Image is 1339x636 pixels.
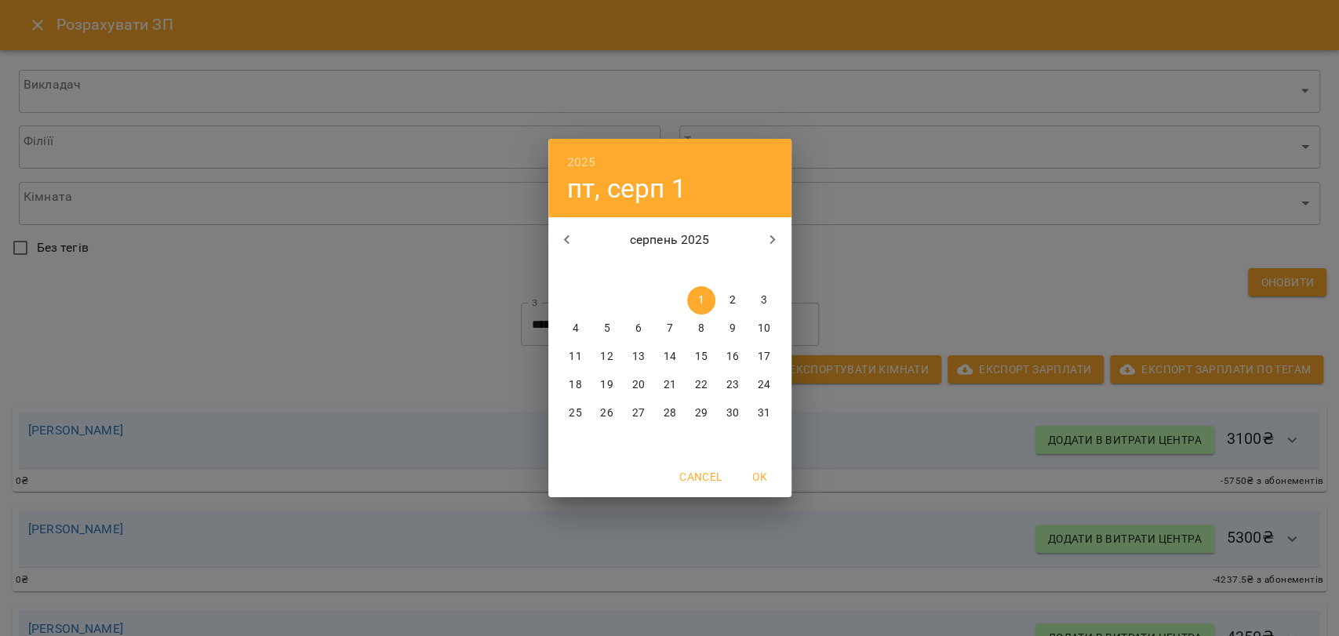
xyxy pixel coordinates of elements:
[663,377,675,393] p: 21
[593,263,621,278] span: вт
[624,343,653,371] button: 13
[757,405,770,421] p: 31
[687,399,715,427] button: 29
[631,405,644,421] p: 27
[624,314,653,343] button: 6
[593,371,621,399] button: 19
[729,321,735,336] p: 9
[687,263,715,278] span: пт
[673,463,728,491] button: Cancel
[729,293,735,308] p: 2
[726,405,738,421] p: 30
[750,343,778,371] button: 17
[567,173,686,205] button: пт, серп 1
[719,286,747,314] button: 2
[719,399,747,427] button: 30
[750,399,778,427] button: 31
[719,263,747,278] span: сб
[656,343,684,371] button: 14
[569,377,581,393] p: 18
[694,405,707,421] p: 29
[656,263,684,278] span: чт
[593,343,621,371] button: 12
[757,349,770,365] p: 17
[694,349,707,365] p: 15
[735,463,785,491] button: OK
[663,405,675,421] p: 28
[750,263,778,278] span: нд
[719,343,747,371] button: 16
[697,293,704,308] p: 1
[585,231,754,249] p: серпень 2025
[562,263,590,278] span: пн
[741,467,779,486] span: OK
[631,349,644,365] p: 13
[624,263,653,278] span: ср
[567,151,596,173] button: 2025
[569,405,581,421] p: 25
[663,349,675,365] p: 14
[656,399,684,427] button: 28
[687,343,715,371] button: 15
[600,377,613,393] p: 19
[750,314,778,343] button: 10
[572,321,578,336] p: 4
[719,314,747,343] button: 9
[600,405,613,421] p: 26
[679,467,722,486] span: Cancel
[624,399,653,427] button: 27
[562,314,590,343] button: 4
[656,371,684,399] button: 21
[569,349,581,365] p: 11
[687,286,715,314] button: 1
[757,321,770,336] p: 10
[719,371,747,399] button: 23
[635,321,641,336] p: 6
[726,377,738,393] p: 23
[666,321,672,336] p: 7
[757,377,770,393] p: 24
[603,321,609,336] p: 5
[750,371,778,399] button: 24
[687,314,715,343] button: 8
[562,371,590,399] button: 18
[631,377,644,393] p: 20
[562,343,590,371] button: 11
[760,293,766,308] p: 3
[687,371,715,399] button: 22
[697,321,704,336] p: 8
[593,314,621,343] button: 5
[750,286,778,314] button: 3
[593,399,621,427] button: 26
[694,377,707,393] p: 22
[656,314,684,343] button: 7
[600,349,613,365] p: 12
[624,371,653,399] button: 20
[562,399,590,427] button: 25
[726,349,738,365] p: 16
